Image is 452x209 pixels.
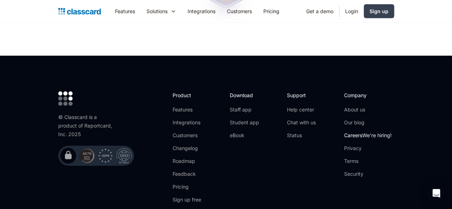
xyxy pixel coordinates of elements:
[344,145,392,152] a: Privacy
[173,183,211,190] a: Pricing
[230,119,259,126] a: Student app
[173,132,211,139] a: Customers
[287,132,316,139] a: Status
[344,158,392,165] a: Terms
[173,170,211,178] a: Feedback
[146,8,168,15] div: Solutions
[173,91,211,99] h2: Product
[109,3,141,19] a: Features
[369,8,388,15] div: Sign up
[173,158,211,165] a: Roadmap
[344,132,392,139] a: CareersWe're hiring!
[344,170,392,178] a: Security
[287,106,316,113] a: Help center
[428,185,445,202] div: Open Intercom Messenger
[258,3,285,19] a: Pricing
[173,145,211,152] a: Changelog
[58,113,115,139] div: © Classcard is a product of Reportcard, Inc. 2025
[173,196,211,203] a: Sign up free
[230,91,259,99] h2: Download
[344,91,392,99] h2: Company
[344,106,392,113] a: About us
[141,3,182,19] div: Solutions
[173,119,211,126] a: Integrations
[287,119,316,126] a: Chat with us
[221,3,258,19] a: Customers
[300,3,339,19] a: Get a demo
[182,3,221,19] a: Integrations
[230,106,259,113] a: Staff app
[364,4,394,18] a: Sign up
[287,91,316,99] h2: Support
[173,106,211,113] a: Features
[362,132,392,138] span: We're hiring!
[230,132,259,139] a: eBook
[339,3,364,19] a: Login
[344,119,392,126] a: Our blog
[58,6,101,16] a: home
